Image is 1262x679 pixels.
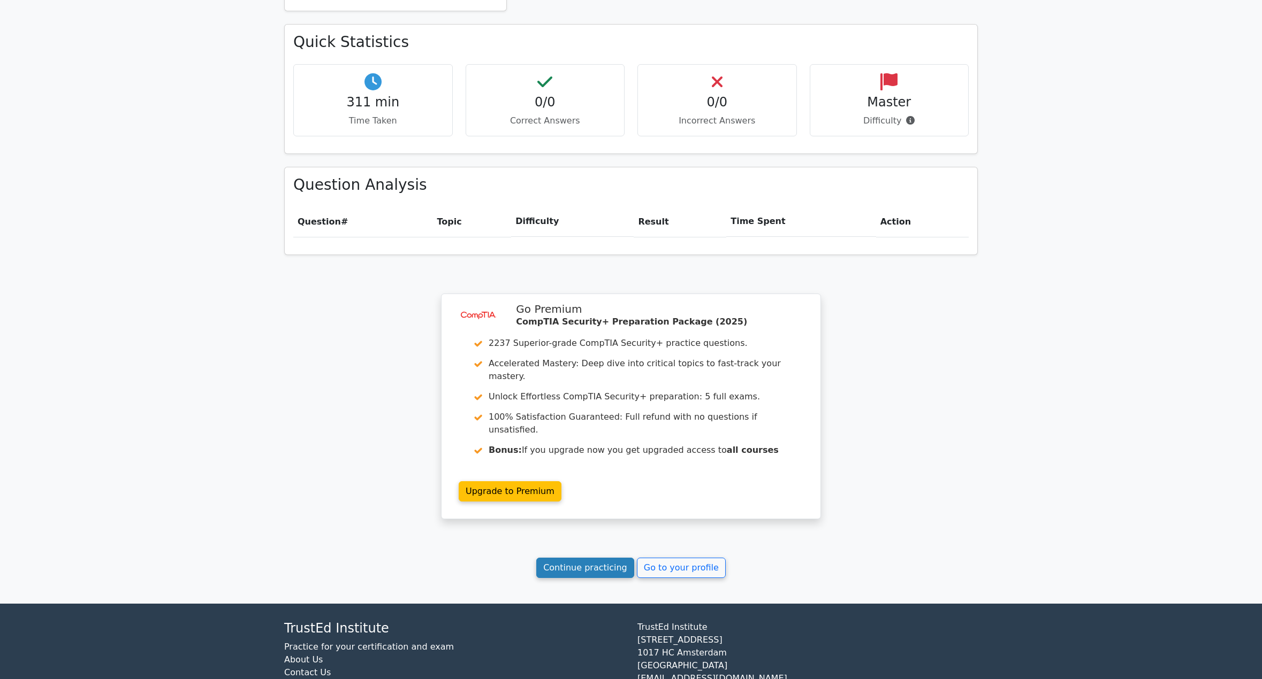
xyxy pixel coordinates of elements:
h4: 311 min [302,95,444,110]
th: Time Spent [726,206,876,237]
h3: Quick Statistics [293,33,969,51]
th: Result [634,206,726,237]
th: Topic [432,206,511,237]
h4: Master [819,95,960,110]
a: Contact Us [284,667,331,677]
th: Action [876,206,969,237]
a: Continue practicing [536,558,634,578]
p: Difficulty [819,114,960,127]
p: Correct Answers [475,114,616,127]
a: Upgrade to Premium [459,481,561,501]
a: Practice for your certification and exam [284,642,454,652]
th: # [293,206,432,237]
a: About Us [284,654,323,665]
h4: 0/0 [475,95,616,110]
th: Difficulty [511,206,634,237]
p: Time Taken [302,114,444,127]
h4: TrustEd Institute [284,621,625,636]
h3: Question Analysis [293,176,969,194]
span: Question [298,217,341,227]
h4: 0/0 [647,95,788,110]
p: Incorrect Answers [647,114,788,127]
a: Go to your profile [637,558,726,578]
